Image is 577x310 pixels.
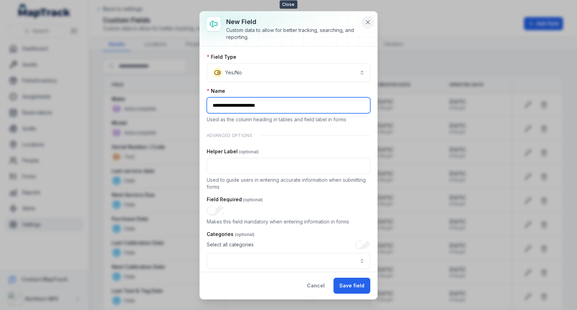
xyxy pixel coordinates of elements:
p: Used as the column heading in tables and field label in forms [207,116,370,123]
p: Makes this field mandatory when entering information in forms [207,218,370,225]
label: Categories [207,231,254,238]
input: :ri6:-form-item-label [207,206,225,215]
button: Cancel [301,278,331,294]
label: Field Required [207,196,263,203]
span: Close [279,0,297,9]
div: :ri7:-form-item-label [207,240,370,269]
h3: New field [226,17,359,27]
label: Field Type [207,54,236,60]
div: Custom data to allow for better tracking, searching, and reporting. [226,27,359,41]
input: :ri5:-form-item-label [207,158,370,174]
input: :ri3:-form-item-label [207,97,370,113]
button: Save field [333,278,370,294]
span: Select all categories [207,241,254,248]
label: Name [207,88,225,95]
div: Advanced Options [207,129,370,142]
label: Helper Label [207,148,259,155]
p: Used to guide users in entering accurate information when submitting forms [207,177,370,190]
button: Yes/No [207,63,370,82]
